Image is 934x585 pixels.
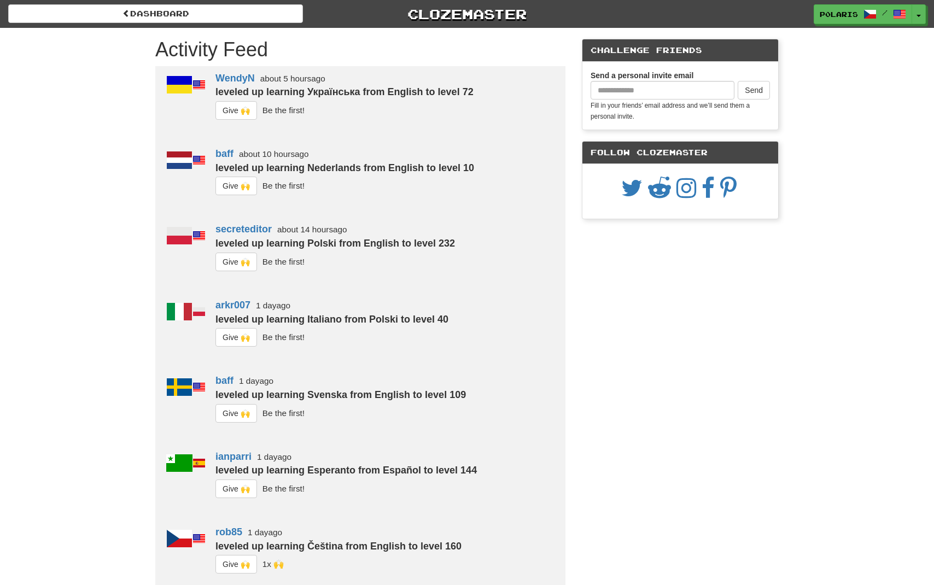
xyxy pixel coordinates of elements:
span: p0laris [820,9,858,19]
strong: leveled up learning Esperanto from Español to level 144 [215,465,477,476]
strong: leveled up learning Svenska from English to level 109 [215,389,466,400]
a: rob85 [215,526,242,537]
small: Be the first! [262,181,305,190]
a: baff [215,375,234,386]
button: Send [738,81,770,100]
strong: leveled up learning Українська from English to level 72 [215,86,474,97]
small: Be the first! [262,106,305,115]
small: 1 day ago [239,376,273,385]
a: arkr007 [215,300,250,311]
a: Dashboard [8,4,303,23]
small: Be the first! [262,484,305,493]
small: Be the first! [262,332,305,342]
a: ianparri [215,451,252,462]
small: about 14 hours ago [277,225,347,234]
a: WendyN [215,73,255,84]
small: 1 day ago [257,452,291,461]
button: Give 🙌 [215,101,257,120]
small: superwinston [262,559,284,569]
button: Give 🙌 [215,404,257,423]
small: 1 day ago [256,301,290,310]
small: Fill in your friends’ email address and we’ll send them a personal invite. [591,102,750,120]
small: 1 day ago [248,528,282,537]
span: / [882,9,888,16]
a: secreteditor [215,224,272,235]
strong: leveled up learning Nederlands from English to level 10 [215,162,474,173]
strong: leveled up learning Polski from English to level 232 [215,238,455,249]
strong: Send a personal invite email [591,71,693,80]
button: Give 🙌 [215,328,257,347]
small: Be the first! [262,408,305,417]
button: Give 🙌 [215,479,257,498]
h1: Activity Feed [155,39,565,61]
div: Challenge Friends [582,39,778,62]
small: Be the first! [262,257,305,266]
a: baff [215,148,234,159]
a: p0laris / [814,4,912,24]
strong: leveled up learning Italiano from Polski to level 40 [215,314,448,325]
small: about 5 hours ago [260,74,325,83]
strong: leveled up learning Čeština from English to level 160 [215,541,462,552]
a: Clozemaster [319,4,614,24]
small: about 10 hours ago [239,149,309,159]
button: Give 🙌 [215,177,257,195]
button: Give 🙌 [215,253,257,271]
div: Follow Clozemaster [582,142,778,164]
button: Give 🙌 [215,555,257,574]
